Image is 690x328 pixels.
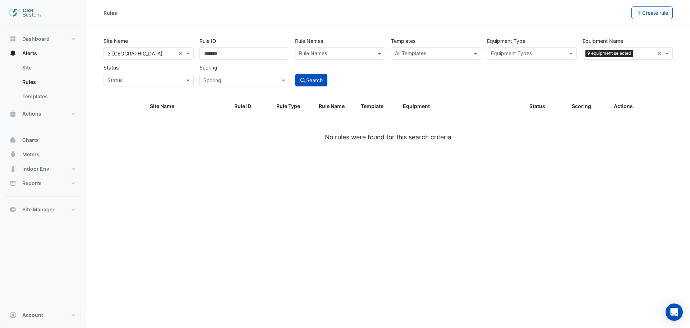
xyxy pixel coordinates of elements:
[199,35,216,47] label: Rule ID
[666,304,683,321] div: Open Intercom Messenger
[487,35,525,47] label: Equipment Type
[6,60,80,107] div: Alerts
[9,35,17,42] app-icon: Dashboard
[9,165,17,172] app-icon: Indoor Env
[22,50,37,57] span: Alerts
[22,206,55,213] span: Site Manager
[394,49,426,59] div: All Templates
[583,35,623,47] label: Equipment Name
[22,136,39,144] span: Charts
[9,151,17,158] app-icon: Meters
[631,6,673,19] button: Create rule
[178,50,184,57] span: Clear
[572,102,605,111] div: Scoring
[9,50,17,57] app-icon: Alerts
[103,35,128,47] label: Site Name
[103,9,117,17] div: Rules
[22,165,49,172] span: Indoor Env
[391,35,415,47] label: Templates
[6,32,80,46] button: Dashboard
[17,75,80,89] a: Rules
[295,35,323,47] label: Rule Names
[585,50,633,57] span: 9 equipment selected
[6,308,80,322] button: Account
[234,102,268,111] div: Rule ID
[22,151,40,158] span: Meters
[22,110,41,117] span: Actions
[319,102,352,111] div: Rule Name
[6,202,80,217] button: Site Manager
[6,162,80,176] button: Indoor Env
[361,102,394,111] div: Template
[295,74,327,86] button: Search
[17,60,80,75] a: Site
[22,180,42,187] span: Reports
[150,102,226,111] div: Site Name
[529,102,563,111] div: Status
[103,132,673,142] div: No rules were found for this search criteria
[17,89,80,104] a: Templates
[298,49,327,59] div: Rule Names
[403,102,521,111] div: Equipment
[9,180,17,187] app-icon: Reports
[490,49,532,59] div: Equipment Types
[9,6,41,20] img: Company Logo
[199,61,217,74] label: Scoring
[22,35,50,42] span: Dashboard
[657,50,663,57] span: Clear
[276,102,310,111] div: Rule Type
[6,147,80,162] button: Meters
[22,311,43,319] span: Account
[6,107,80,121] button: Actions
[103,61,119,74] label: Status
[9,136,17,144] app-icon: Charts
[9,110,17,117] app-icon: Actions
[6,133,80,147] button: Charts
[6,176,80,190] button: Reports
[9,206,17,213] app-icon: Site Manager
[6,46,80,60] button: Alerts
[614,102,668,111] div: Actions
